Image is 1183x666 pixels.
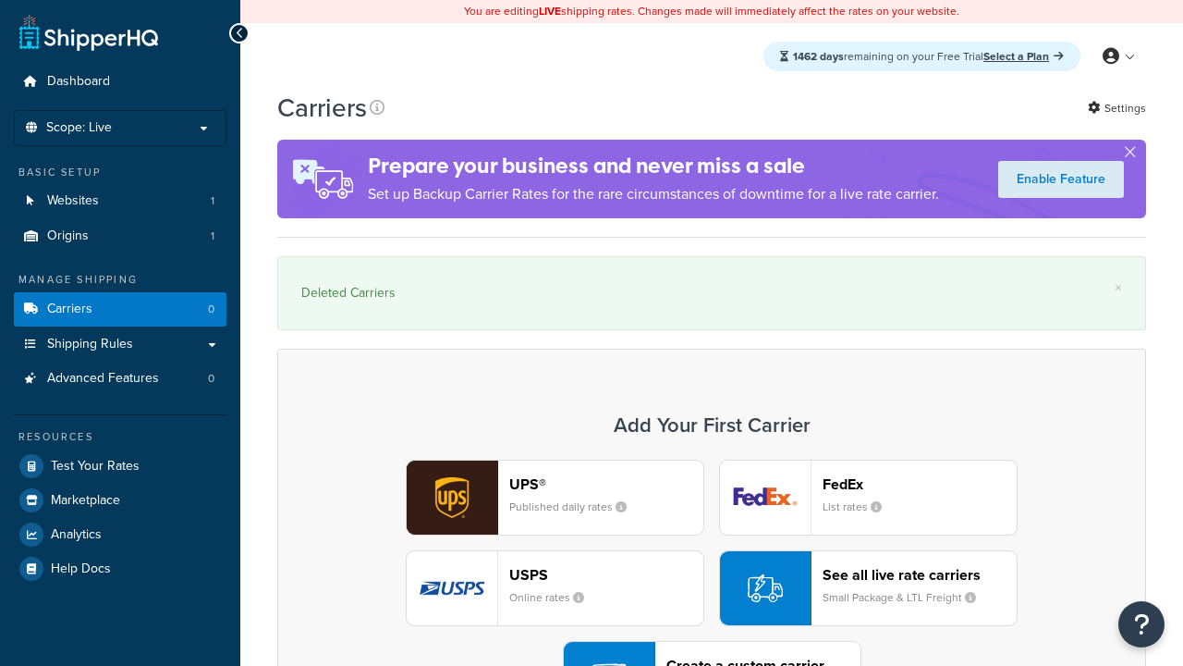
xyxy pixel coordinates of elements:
[47,371,159,387] span: Advanced Features
[763,42,1080,71] div: remaining on your Free Trial
[14,292,226,327] a: Carriers 0
[51,527,102,543] span: Analytics
[14,518,226,551] a: Analytics
[208,302,214,317] span: 0
[748,571,783,606] img: icon-carrier-liverate-becf4550.svg
[509,499,641,515] small: Published daily rates
[51,493,120,509] span: Marketplace
[277,140,368,218] img: ad-rules-rateshop-fe6ec290ccb7230408bd80ed9643f0289d75e0ffd9eb532fc0e269fcd187b520.png
[1088,95,1146,121] a: Settings
[509,566,703,584] header: USPS
[14,272,226,288] div: Manage Shipping
[823,566,1017,584] header: See all live rate carriers
[823,499,896,515] small: List rates
[14,552,226,586] a: Help Docs
[407,461,497,535] img: ups logo
[719,550,1018,626] button: See all live rate carriersSmall Package & LTL Freight
[406,460,704,536] button: ups logoUPS®Published daily rates
[1118,601,1165,647] button: Open Resource Center
[211,193,214,209] span: 1
[539,3,561,19] b: LIVE
[301,280,1122,306] div: Deleted Carriers
[14,484,226,517] a: Marketplace
[14,362,226,396] a: Advanced Features 0
[406,550,704,626] button: usps logoUSPSOnline rates
[719,460,1018,536] button: fedEx logoFedExList rates
[51,459,140,475] span: Test Your Rates
[823,475,1017,493] header: FedEx
[51,561,111,577] span: Help Docs
[46,120,112,136] span: Scope: Live
[14,184,226,218] li: Websites
[720,461,811,535] img: fedEx logo
[47,228,89,244] span: Origins
[211,228,214,244] span: 1
[47,74,110,90] span: Dashboard
[47,193,99,209] span: Websites
[277,90,367,126] h1: Carriers
[14,327,226,362] a: Shipping Rules
[47,337,133,352] span: Shipping Rules
[983,48,1064,65] a: Select a Plan
[14,219,226,253] a: Origins 1
[14,219,226,253] li: Origins
[368,181,939,207] p: Set up Backup Carrier Rates for the rare circumstances of downtime for a live rate carrier.
[998,161,1124,198] a: Enable Feature
[509,475,703,493] header: UPS®
[368,151,939,181] h4: Prepare your business and never miss a sale
[47,302,92,317] span: Carriers
[407,551,497,625] img: usps logo
[297,414,1127,437] h3: Add Your First Carrier
[14,184,226,218] a: Websites 1
[14,450,226,483] a: Test Your Rates
[14,362,226,396] li: Advanced Features
[14,429,226,445] div: Resources
[823,589,991,606] small: Small Package & LTL Freight
[19,14,158,51] a: ShipperHQ Home
[1115,280,1122,295] a: ×
[509,589,599,606] small: Online rates
[14,165,226,180] div: Basic Setup
[14,292,226,327] li: Carriers
[793,48,844,65] strong: 1462 days
[208,371,214,387] span: 0
[14,65,226,99] a: Dashboard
